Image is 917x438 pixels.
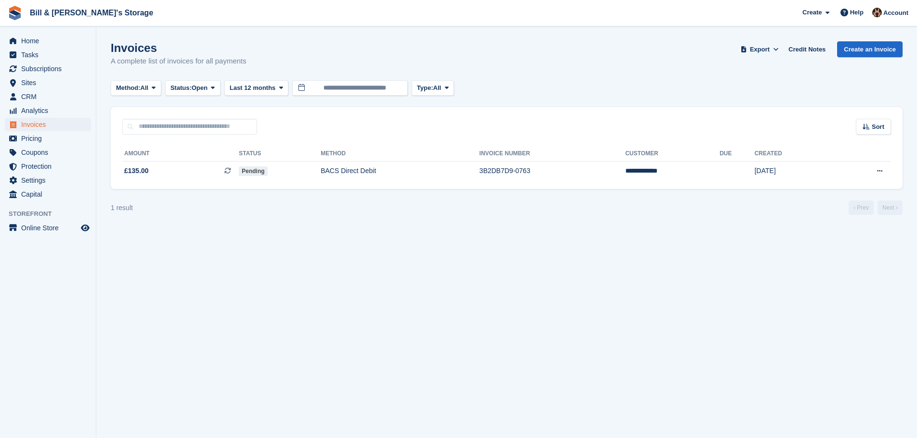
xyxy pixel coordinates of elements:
span: Status: [170,83,192,93]
span: Settings [21,174,79,187]
td: [DATE] [754,161,833,181]
nav: Page [847,200,904,215]
td: 3B2DB7D9-0763 [479,161,625,181]
span: All [433,83,441,93]
span: Open [192,83,207,93]
span: Help [850,8,864,17]
td: BACS Direct Debit [321,161,479,181]
a: menu [5,76,91,89]
img: stora-icon-8386f47178a22dfd0bd8f6a31ec36ba5ce8667c1dd55bd0f319d3a0aa187defe.svg [8,6,22,20]
a: menu [5,34,91,48]
th: Invoice Number [479,146,625,162]
a: Next [878,200,903,215]
span: Invoices [21,118,79,131]
img: Jack Bottesch [872,8,882,17]
span: Create [802,8,822,17]
a: Previous [849,200,874,215]
th: Created [754,146,833,162]
a: menu [5,118,91,131]
span: Last 12 months [230,83,275,93]
span: Tasks [21,48,79,62]
th: Customer [625,146,720,162]
span: Subscriptions [21,62,79,75]
th: Due [720,146,755,162]
span: Pending [239,166,267,176]
button: Last 12 months [224,80,288,96]
th: Amount [122,146,239,162]
a: menu [5,188,91,201]
a: Bill & [PERSON_NAME]'s Storage [26,5,157,21]
button: Type: All [412,80,454,96]
a: menu [5,221,91,235]
span: Capital [21,188,79,201]
a: menu [5,104,91,117]
a: menu [5,160,91,173]
span: £135.00 [124,166,149,176]
span: CRM [21,90,79,103]
span: Analytics [21,104,79,117]
span: Home [21,34,79,48]
span: Coupons [21,146,79,159]
span: Protection [21,160,79,173]
th: Method [321,146,479,162]
button: Export [738,41,781,57]
span: Account [883,8,908,18]
p: A complete list of invoices for all payments [111,56,246,67]
a: menu [5,146,91,159]
a: menu [5,62,91,75]
span: Method: [116,83,141,93]
span: Pricing [21,132,79,145]
span: Storefront [9,209,96,219]
a: Create an Invoice [837,41,903,57]
a: Credit Notes [785,41,829,57]
button: Method: All [111,80,161,96]
div: 1 result [111,203,133,213]
button: Status: Open [165,80,220,96]
th: Status [239,146,321,162]
a: Preview store [79,222,91,234]
span: Online Store [21,221,79,235]
span: Sites [21,76,79,89]
h1: Invoices [111,41,246,54]
a: menu [5,90,91,103]
a: menu [5,174,91,187]
span: Sort [872,122,884,132]
a: menu [5,48,91,62]
span: Type: [417,83,433,93]
span: All [141,83,149,93]
a: menu [5,132,91,145]
span: Export [750,45,770,54]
